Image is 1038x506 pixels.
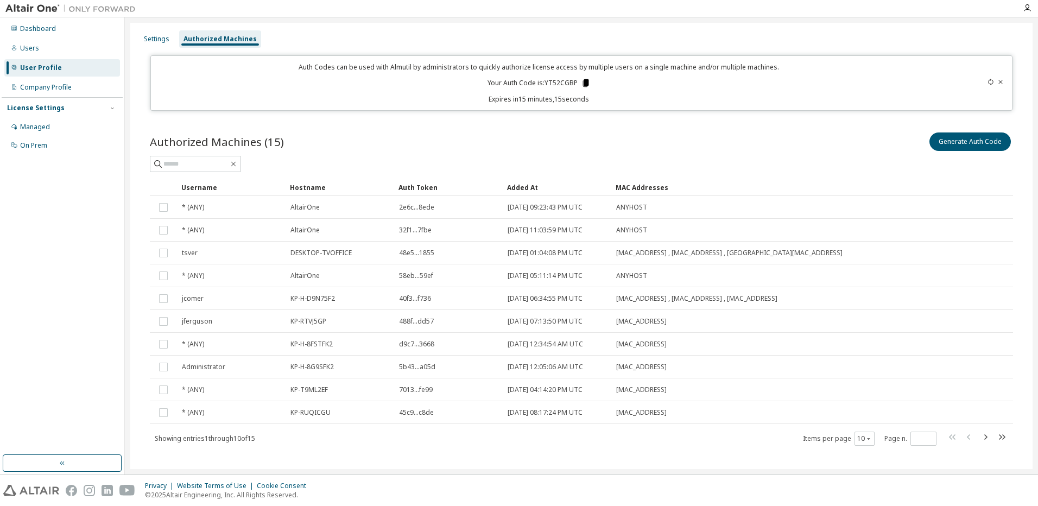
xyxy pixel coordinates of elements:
button: Generate Auth Code [929,132,1011,151]
span: * (ANY) [182,226,204,235]
span: KP-T9ML2EF [290,385,328,394]
div: Managed [20,123,50,131]
span: [MAC_ADDRESS] [616,317,667,326]
span: [MAC_ADDRESS] , [MAC_ADDRESS] , [MAC_ADDRESS] [616,294,777,303]
span: KP-H-8FSTFK2 [290,340,333,349]
p: Auth Codes can be used with Almutil by administrators to quickly authorize license access by mult... [157,62,921,72]
span: 2e6c...8ede [399,203,434,212]
div: Hostname [290,179,390,196]
span: AltairOne [290,271,320,280]
span: * (ANY) [182,271,204,280]
span: [MAC_ADDRESS] [616,385,667,394]
p: Expires in 15 minutes, 15 seconds [157,94,921,104]
span: ANYHOST [616,203,647,212]
div: Website Terms of Use [177,482,257,490]
button: 10 [857,434,872,443]
img: altair_logo.svg [3,485,59,496]
img: instagram.svg [84,485,95,496]
span: jferguson [182,317,212,326]
div: Privacy [145,482,177,490]
span: jcomer [182,294,204,303]
span: [DATE] 11:03:59 PM UTC [508,226,583,235]
div: Cookie Consent [257,482,313,490]
div: Authorized Machines [183,35,257,43]
span: Authorized Machines (15) [150,134,284,149]
span: * (ANY) [182,408,204,417]
span: KP-RUQICGU [290,408,331,417]
span: [DATE] 06:34:55 PM UTC [508,294,583,303]
div: On Prem [20,141,47,150]
span: 7013...fe99 [399,385,433,394]
span: 45c9...c8de [399,408,434,417]
div: Settings [144,35,169,43]
span: [MAC_ADDRESS] [616,408,667,417]
span: [DATE] 09:23:43 PM UTC [508,203,583,212]
span: ANYHOST [616,226,647,235]
span: 48e5...1855 [399,249,434,257]
span: ANYHOST [616,271,647,280]
span: [DATE] 07:13:50 PM UTC [508,317,583,326]
div: Dashboard [20,24,56,33]
span: DESKTOP-TVOFFICE [290,249,352,257]
div: Users [20,44,39,53]
span: [MAC_ADDRESS] [616,363,667,371]
p: Your Auth Code is: YT52CGBP [488,78,591,88]
span: AltairOne [290,203,320,212]
span: AltairOne [290,226,320,235]
div: MAC Addresses [616,179,897,196]
div: User Profile [20,64,62,72]
img: linkedin.svg [102,485,113,496]
span: * (ANY) [182,340,204,349]
span: [MAC_ADDRESS] , [MAC_ADDRESS] , [GEOGRAPHIC_DATA][MAC_ADDRESS] [616,249,843,257]
span: KP-RTVJ5GP [290,317,326,326]
span: 488f...dd57 [399,317,434,326]
span: [DATE] 04:14:20 PM UTC [508,385,583,394]
span: 32f1...7fbe [399,226,432,235]
span: * (ANY) [182,385,204,394]
div: Auth Token [398,179,498,196]
span: tsver [182,249,198,257]
span: [DATE] 12:34:54 AM UTC [508,340,583,349]
img: facebook.svg [66,485,77,496]
span: 40f3...f736 [399,294,431,303]
img: youtube.svg [119,485,135,496]
span: 5b43...a05d [399,363,435,371]
p: © 2025 Altair Engineering, Inc. All Rights Reserved. [145,490,313,499]
span: Administrator [182,363,225,371]
div: License Settings [7,104,65,112]
span: [MAC_ADDRESS] [616,340,667,349]
span: 58eb...59ef [399,271,433,280]
span: KP-H-8G9SFK2 [290,363,334,371]
div: Added At [507,179,607,196]
div: Company Profile [20,83,72,92]
span: [DATE] 08:17:24 PM UTC [508,408,583,417]
span: [DATE] 12:05:06 AM UTC [508,363,583,371]
span: * (ANY) [182,203,204,212]
span: d9c7...3668 [399,340,434,349]
span: [DATE] 01:04:08 PM UTC [508,249,583,257]
div: Username [181,179,281,196]
span: Showing entries 1 through 10 of 15 [155,434,255,443]
span: [DATE] 05:11:14 PM UTC [508,271,583,280]
span: Page n. [884,432,936,446]
span: Items per page [803,432,875,446]
img: Altair One [5,3,141,14]
span: KP-H-D9N75F2 [290,294,335,303]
